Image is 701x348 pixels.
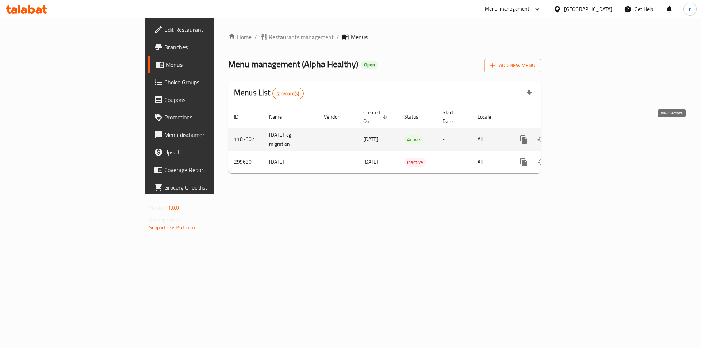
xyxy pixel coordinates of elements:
a: Menu disclaimer [148,126,263,144]
span: 1.0.0 [168,203,179,213]
div: [GEOGRAPHIC_DATA] [564,5,612,13]
span: Coupons [164,95,257,104]
table: enhanced table [228,106,591,173]
li: / [337,32,339,41]
span: Open [361,62,378,68]
td: - [437,151,472,173]
span: Restaurants management [269,32,334,41]
button: more [515,131,533,148]
div: Total records count [272,88,304,99]
span: Coverage Report [164,165,257,174]
span: Choice Groups [164,78,257,87]
span: Start Date [443,108,463,126]
span: Edit Restaurant [164,25,257,34]
a: Edit Restaurant [148,21,263,38]
span: Add New Menu [490,61,535,70]
button: Add New Menu [484,59,541,72]
button: Change Status [533,153,550,171]
span: Branches [164,43,257,51]
span: Upsell [164,148,257,157]
span: Menu disclaimer [164,130,257,139]
span: Get support on: [149,215,183,225]
span: Menus [351,32,368,41]
div: Open [361,61,378,69]
span: r [689,5,691,13]
span: Promotions [164,113,257,122]
a: Promotions [148,108,263,126]
a: Coverage Report [148,161,263,179]
h2: Menus List [234,87,304,99]
td: - [437,128,472,151]
th: Actions [509,106,591,128]
a: Support.OpsPlatform [149,223,195,232]
span: Name [269,112,291,121]
span: [DATE] [363,157,378,167]
span: Active [404,135,423,144]
span: Created On [363,108,390,126]
a: Coupons [148,91,263,108]
span: Locale [478,112,501,121]
span: Vendor [324,112,349,121]
span: Version: [149,203,167,213]
a: Choice Groups [148,73,263,91]
span: Inactive [404,158,426,167]
a: Grocery Checklist [148,179,263,196]
span: Status [404,112,428,121]
span: ID [234,112,248,121]
span: 2 record(s) [273,90,304,97]
button: more [515,153,533,171]
td: All [472,128,509,151]
span: Menu management ( Alpha Healthy ) [228,56,358,72]
a: Branches [148,38,263,56]
a: Restaurants management [260,32,334,41]
span: [DATE] [363,134,378,144]
a: Upsell [148,144,263,161]
div: Menu-management [485,5,530,14]
nav: breadcrumb [228,32,541,41]
td: All [472,151,509,173]
td: [DATE] [263,151,318,173]
span: Menus [166,60,257,69]
div: Export file [521,85,538,102]
a: Menus [148,56,263,73]
td: [DATE]-cg migration [263,128,318,151]
span: Grocery Checklist [164,183,257,192]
